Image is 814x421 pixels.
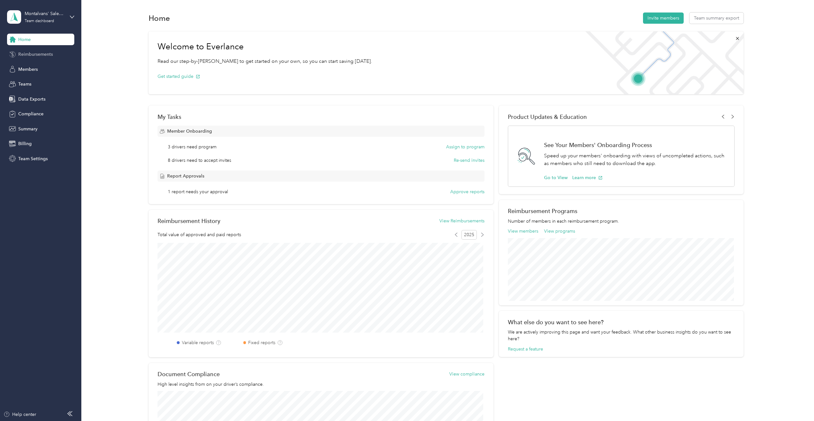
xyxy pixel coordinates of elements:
div: We are actively improving this page and want your feedback. What other business insights do you w... [508,329,735,342]
button: Re-send invites [454,157,484,164]
span: 2025 [461,230,477,240]
span: 8 drivers need to accept invites [168,157,231,164]
span: Compliance [18,111,44,117]
span: Report Approvals [167,173,204,179]
span: Product Updates & Education [508,113,587,120]
label: Variable reports [182,339,214,346]
h2: Reimbursement History [158,218,220,224]
button: View Reimbursements [439,218,484,224]
span: Home [18,36,31,43]
button: Get started guide [158,73,200,80]
p: Number of members in each reimbursement program. [508,218,735,225]
h1: Welcome to Everlance [158,42,372,52]
button: Approve reports [450,188,484,195]
div: What else do you want to see here? [508,319,735,326]
span: Data Exports [18,96,45,103]
p: Read our step-by-[PERSON_NAME] to get started on your own, so you can start saving [DATE]. [158,57,372,65]
button: View members [508,228,538,235]
button: View compliance [449,371,484,377]
span: 1 report needs your approval [168,188,228,195]
span: Team Settings [18,155,48,162]
h1: See Your Members' Onboarding Process [544,142,728,148]
span: 3 drivers need program [168,144,216,150]
button: Team summary export [689,12,744,24]
span: Total value of approved and paid reports [158,231,241,238]
button: Learn more [572,174,603,181]
img: Welcome to everlance [579,31,743,94]
button: Assign to program [446,144,484,150]
span: Member Onboarding [167,128,212,135]
label: Fixed reports [248,339,275,346]
div: My Tasks [158,113,484,120]
p: High level insights from on your driver’s compliance. [158,381,484,388]
div: Team dashboard [25,19,54,23]
div: Montalvans' Sales, INC [25,10,65,17]
h1: Home [149,15,170,21]
p: Speed up your members' onboarding with views of uncompleted actions, such as members who still ne... [544,152,728,168]
button: View programs [544,228,575,235]
h2: Reimbursement Programs [508,208,735,214]
iframe: Everlance-gr Chat Button Frame [778,385,814,421]
span: Billing [18,140,32,147]
span: Members [18,66,38,73]
span: Teams [18,81,31,87]
button: Invite members [643,12,684,24]
button: Go to View [544,174,568,181]
span: Reimbursements [18,51,53,58]
span: Summary [18,126,37,132]
button: Request a feature [508,346,543,352]
h2: Document Compliance [158,371,220,377]
button: Help center [4,411,36,418]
